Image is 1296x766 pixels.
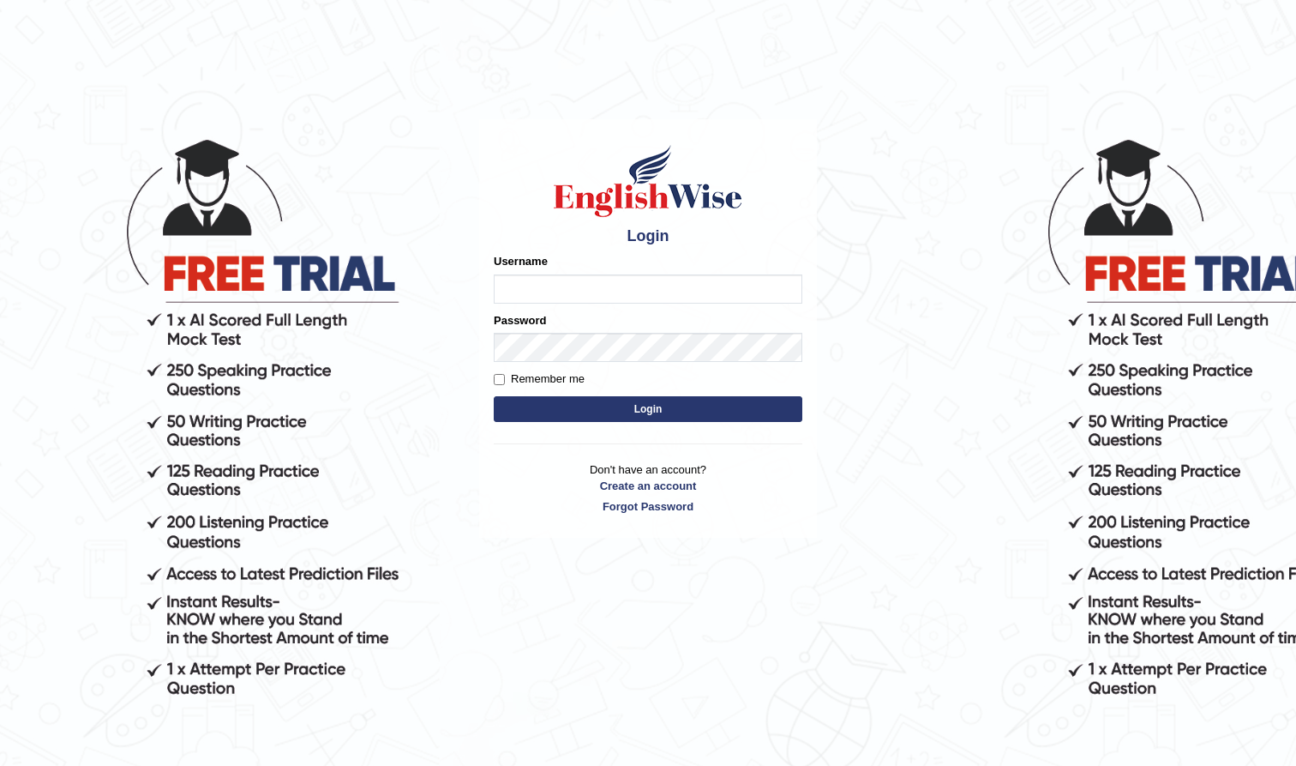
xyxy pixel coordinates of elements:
input: Remember me [494,374,505,385]
button: Login [494,396,802,422]
p: Don't have an account? [494,461,802,515]
a: Forgot Password [494,498,802,515]
img: Logo of English Wise sign in for intelligent practice with AI [550,142,746,220]
label: Remember me [494,371,585,388]
a: Create an account [494,478,802,494]
label: Username [494,253,548,269]
h4: Login [494,228,802,245]
label: Password [494,312,546,329]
